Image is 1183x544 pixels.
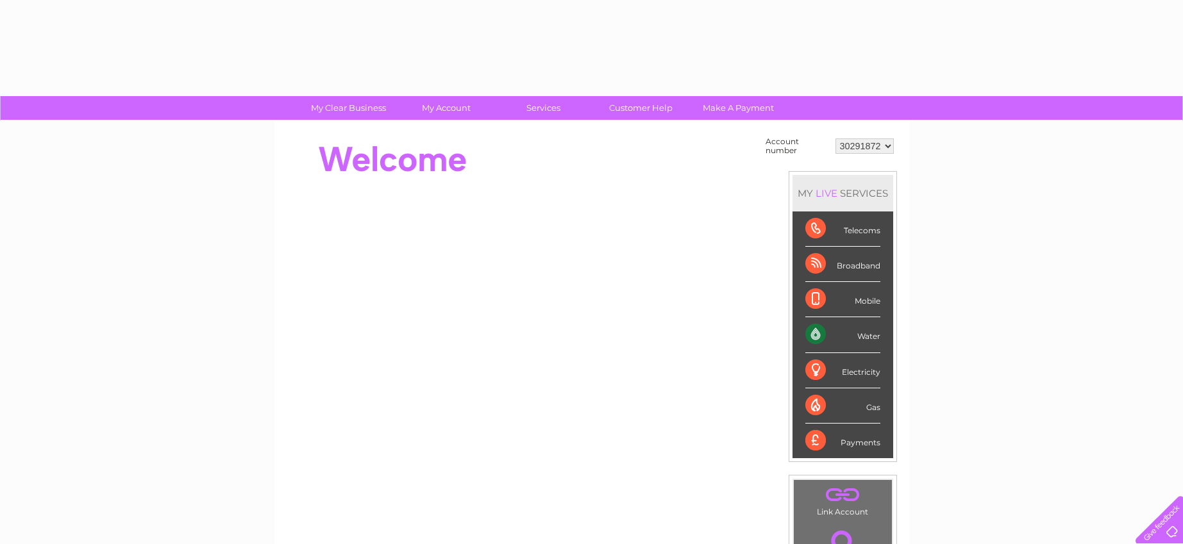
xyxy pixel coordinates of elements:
a: Make A Payment [685,96,791,120]
div: Electricity [805,353,880,388]
div: Water [805,317,880,352]
div: Gas [805,388,880,424]
div: Payments [805,424,880,458]
div: Mobile [805,282,880,317]
div: MY SERVICES [793,175,893,211]
a: . [797,483,889,506]
td: Link Account [793,479,893,520]
td: Account number [762,134,832,158]
a: Services [491,96,596,120]
div: LIVE [813,187,840,199]
a: Customer Help [588,96,694,120]
a: My Clear Business [296,96,401,120]
div: Telecoms [805,211,880,247]
a: My Account [393,96,499,120]
div: Broadband [805,247,880,282]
